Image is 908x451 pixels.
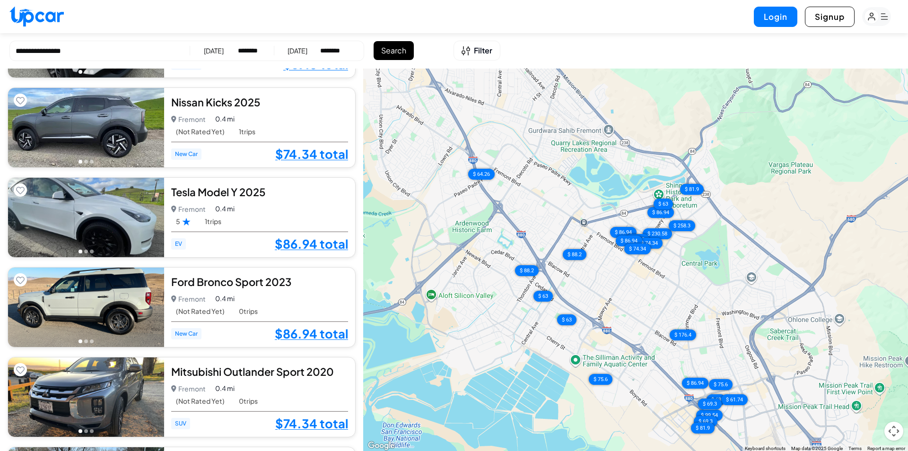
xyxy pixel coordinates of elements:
[654,199,673,209] div: $ 63
[14,273,27,286] button: Add to favorites
[171,364,348,379] div: Mitsubishi Outlander Sport 2020
[8,178,164,257] img: Car Image
[694,416,717,427] div: $ 69.3
[805,7,855,27] button: Signup
[275,417,348,430] a: $74.34 total
[176,307,225,315] span: (Not Rated Yet)
[275,328,348,340] a: $86.94 total
[474,45,492,56] span: Filter
[884,422,903,441] button: Map camera controls
[275,148,348,160] a: $74.34 total
[8,88,164,167] img: Car Image
[182,217,191,225] img: Star Rating
[171,148,201,160] span: New Car
[171,202,206,216] p: Fremont
[563,249,586,260] div: $ 88.2
[176,128,225,136] span: (Not Rated Yet)
[14,363,27,376] button: Add to favorites
[867,446,905,451] a: Report a map error
[9,6,64,26] img: Upcar Logo
[215,114,235,124] span: 0.4 mi
[647,207,674,218] div: $ 86.94
[682,378,708,389] div: $ 86.94
[691,423,715,434] div: $ 81.9
[557,314,576,325] div: $ 63
[374,41,414,60] button: Search
[171,275,348,289] div: Ford Bronco Sport 2023
[79,429,82,433] button: Go to photo 1
[515,265,539,276] div: $ 88.2
[14,94,27,107] button: Add to favorites
[707,394,726,405] div: $ 63
[239,397,258,405] span: 0 trips
[171,292,206,305] p: Fremont
[791,446,843,451] span: Map data ©2025 Google
[90,429,94,433] button: Go to photo 3
[670,330,696,340] div: $ 176.4
[239,307,258,315] span: 0 trips
[84,339,88,343] button: Go to photo 2
[624,243,651,254] div: $ 74.34
[8,357,164,437] img: Car Image
[669,220,695,231] div: $ 258.3
[171,95,348,109] div: Nissan Kicks 2025
[204,46,224,55] div: [DATE]
[454,41,500,61] button: Open filters
[288,46,307,55] div: [DATE]
[205,217,221,225] span: 1 trips
[171,328,201,339] span: New Car
[215,383,235,393] span: 0.4 mi
[90,70,94,74] button: Go to photo 3
[171,418,190,429] span: SUV
[275,238,348,250] a: $86.94 total
[90,250,94,253] button: Go to photo 3
[171,238,186,250] span: EV
[848,446,862,451] a: Terms (opens in new tab)
[79,160,82,164] button: Go to photo 1
[698,399,722,409] div: $ 69.3
[215,204,235,214] span: 0.4 mi
[90,160,94,164] button: Go to photo 3
[533,291,553,302] div: $ 63
[643,228,672,239] div: $ 230.58
[589,374,612,385] div: $ 75.6
[84,160,88,164] button: Go to photo 2
[709,379,733,390] div: $ 75.6
[468,169,495,180] div: $ 64.26
[610,227,637,238] div: $ 86.94
[636,238,663,249] div: $ 74.34
[176,397,225,405] span: (Not Rated Yet)
[90,339,94,343] button: Go to photo 3
[680,184,704,195] div: $ 81.9
[721,394,748,405] div: $ 61.74
[616,235,642,246] div: $ 86.94
[696,410,723,421] div: $ 99.54
[79,70,82,74] button: Go to photo 1
[171,382,206,395] p: Fremont
[215,294,235,304] span: 0.4 mi
[79,339,82,343] button: Go to photo 1
[171,185,348,199] div: Tesla Model Y 2025
[84,70,88,74] button: Go to photo 2
[176,217,191,225] span: 5
[79,250,82,253] button: Go to photo 1
[84,429,88,433] button: Go to photo 2
[14,183,27,197] button: Add to favorites
[84,250,88,253] button: Go to photo 2
[171,113,206,126] p: Fremont
[8,268,164,347] img: Car Image
[754,7,797,27] button: Login
[626,234,649,245] div: $ 69.3
[239,128,255,136] span: 1 trips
